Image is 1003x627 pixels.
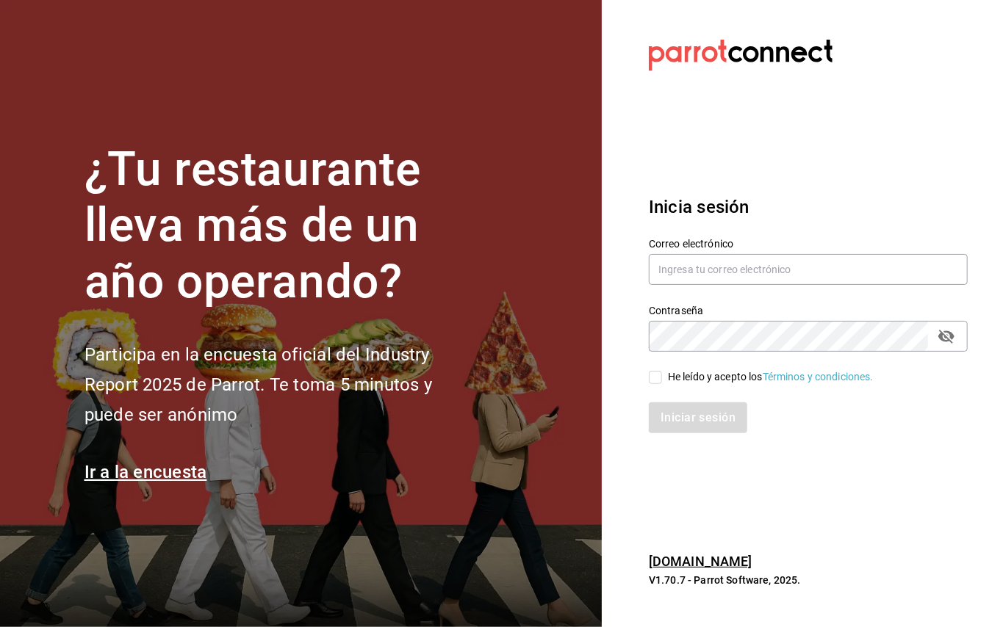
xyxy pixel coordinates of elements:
[934,324,959,349] button: passwordField
[85,340,481,430] h2: Participa en la encuesta oficial del Industry Report 2025 de Parrot. Te toma 5 minutos y puede se...
[668,369,874,385] div: He leído y acepto los
[649,194,968,220] h3: Inicia sesión
[649,305,968,316] label: Contraseña
[649,573,968,587] p: V1.70.7 - Parrot Software, 2025.
[85,462,207,482] a: Ir a la encuesta
[763,371,874,383] a: Términos y condiciones.
[649,239,968,249] label: Correo electrónico
[649,554,752,569] a: [DOMAIN_NAME]
[85,142,481,311] h1: ¿Tu restaurante lleva más de un año operando?
[649,254,968,285] input: Ingresa tu correo electrónico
